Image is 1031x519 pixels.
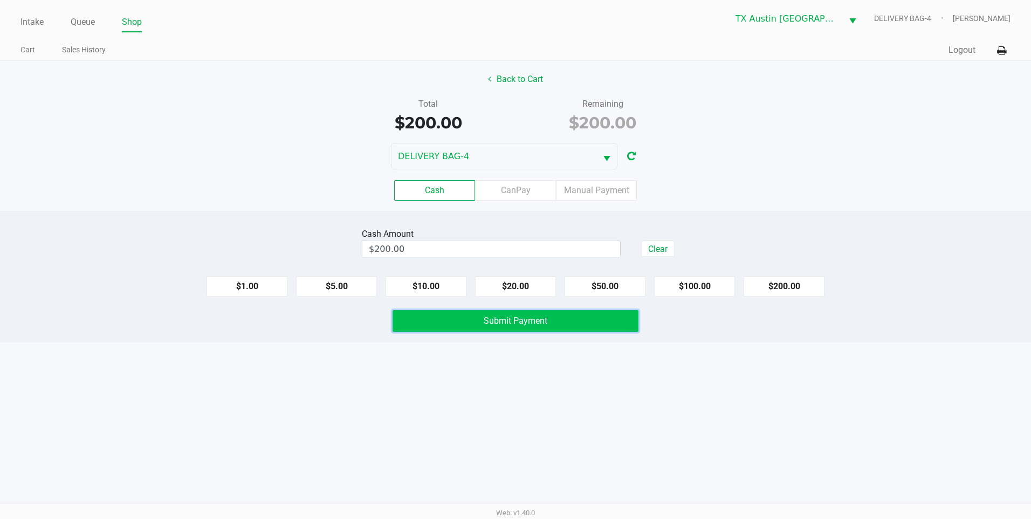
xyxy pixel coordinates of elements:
span: Web: v1.40.0 [496,509,535,517]
button: $20.00 [475,276,556,297]
span: [PERSON_NAME] [953,13,1011,24]
button: Submit Payment [393,310,638,332]
a: Queue [71,15,95,30]
span: DELIVERY BAG-4 [874,13,953,24]
div: Total [349,98,507,111]
a: Intake [20,15,44,30]
label: CanPay [475,180,556,201]
span: TX Austin [GEOGRAPHIC_DATA] [736,12,836,25]
a: Cart [20,43,35,57]
div: $200.00 [349,111,507,135]
a: Sales History [62,43,106,57]
button: Select [842,6,863,31]
button: Select [596,144,617,169]
button: $100.00 [654,276,735,297]
label: Cash [394,180,475,201]
div: Remaining [524,98,682,111]
button: $1.00 [207,276,287,297]
button: Back to Cart [481,69,550,90]
div: Cash Amount [362,228,418,241]
a: Shop [122,15,142,30]
span: DELIVERY BAG-4 [398,150,590,163]
button: $5.00 [296,276,377,297]
button: Clear [641,241,675,257]
label: Manual Payment [556,180,637,201]
button: $50.00 [565,276,645,297]
span: Submit Payment [484,316,547,326]
button: $200.00 [744,276,824,297]
button: $10.00 [386,276,466,297]
div: $200.00 [524,111,682,135]
button: Logout [948,44,975,57]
